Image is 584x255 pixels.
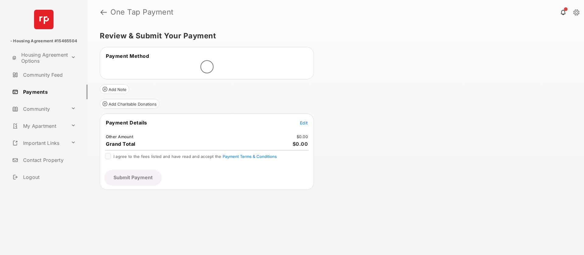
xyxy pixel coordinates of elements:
span: Edit [300,120,308,125]
button: Add Note [100,84,129,94]
button: Edit [300,120,308,126]
a: Important Links [10,136,68,150]
a: Contact Property [10,153,88,167]
a: Housing Agreement Options [10,51,68,65]
span: Payment Method [106,53,149,59]
button: Submit Payment [105,170,161,185]
a: Logout [10,170,88,184]
p: - Housing Agreement #15465504 [10,38,77,44]
span: I agree to the fees listed and have read and accept the [113,154,277,159]
strong: One Tap Payment [110,9,174,16]
img: svg+xml;base64,PHN2ZyB4bWxucz0iaHR0cDovL3d3dy53My5vcmcvMjAwMC9zdmciIHdpZHRoPSI2NCIgaGVpZ2h0PSI2NC... [34,10,54,29]
a: My Apartment [10,119,68,133]
button: I agree to the fees listed and have read and accept the [223,154,277,159]
span: $0.00 [293,141,308,147]
h5: Review & Submit Your Payment [100,32,567,40]
a: Community Feed [10,68,88,82]
span: Grand Total [106,141,135,147]
button: Add Charitable Donations [100,99,159,109]
a: Community [10,102,68,116]
td: Other Amount [106,134,134,139]
span: Payment Details [106,120,147,126]
a: Payments [10,85,88,99]
td: $0.00 [296,134,308,139]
